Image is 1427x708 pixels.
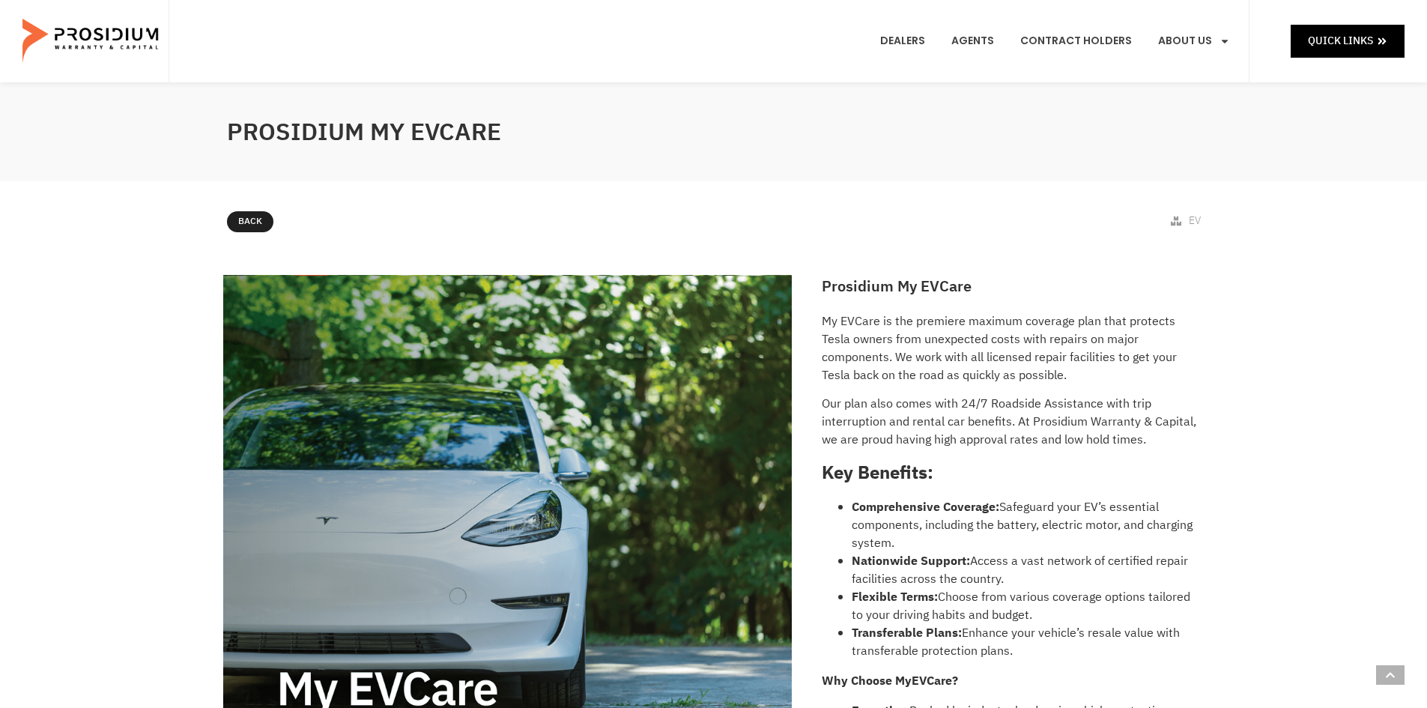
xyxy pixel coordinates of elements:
[238,214,262,230] span: Back
[852,552,970,570] strong: Nationwide Support:
[822,672,958,690] strong: Why Choose MyEVCare?
[852,624,1196,660] li: Enhance your vehicle’s resale value with transferable protection plans.
[822,275,1196,297] h2: Prosidium My EVCare
[852,588,938,606] strong: Flexible Terms:
[852,624,962,642] strong: Transferable Plans:
[852,498,999,516] strong: Comprehensive Coverage:
[1009,13,1143,69] a: Contract Holders
[852,498,1196,552] li: Safeguard your EV’s essential components, including the battery, electric motor, and charging sys...
[1291,25,1405,57] a: Quick Links
[869,13,1241,69] nav: Menu
[822,395,1196,449] p: Our plan also comes with 24/7 Roadside Assistance with trip interruption and rental car benefits....
[822,459,933,486] strong: Key Benefits:
[1189,213,1201,229] span: EV
[227,211,273,232] a: Back
[822,312,1196,384] p: My EVCare is the premiere maximum coverage plan that protects Tesla owners from unexpected costs ...
[852,588,1196,624] li: Choose from various coverage options tailored to your driving habits and budget.
[869,13,936,69] a: Dealers
[1147,13,1241,69] a: About Us
[852,552,1196,588] li: Access a vast network of certified repair facilities across the country.
[940,13,1005,69] a: Agents
[227,114,706,150] h2: Prosidium My EVCare
[1308,31,1373,50] span: Quick Links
